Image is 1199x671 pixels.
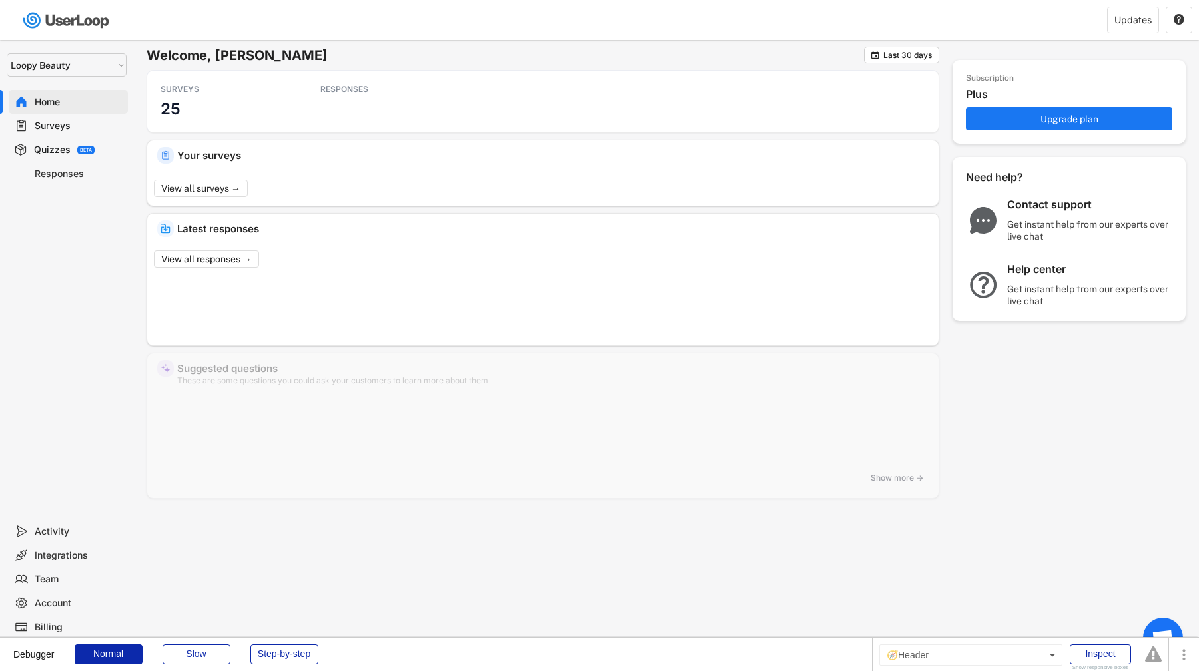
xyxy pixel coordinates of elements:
[35,96,123,109] div: Home
[177,224,929,234] div: Latest responses
[1114,15,1152,25] div: Updates
[966,207,1000,234] img: ChatMajor.svg
[154,180,248,197] button: View all surveys →
[966,170,1059,184] div: Need help?
[35,573,123,586] div: Team
[883,51,932,59] div: Last 30 days
[177,363,929,373] div: Suggested questions
[966,87,1179,101] div: Plus
[75,644,143,664] div: Normal
[161,224,171,234] img: IncomingMajor.svg
[1007,262,1174,276] div: Help center
[177,377,929,385] div: These are some questions you could ask your customers to learn more about them
[35,525,123,538] div: Activity
[35,120,123,132] div: Surveys
[870,50,880,60] button: 
[320,84,440,95] div: RESPONSES
[20,7,114,34] img: userloop-logo-01.svg
[871,50,879,60] text: 
[161,84,280,95] div: SURVEYS
[13,638,55,659] div: Debugger
[879,644,1062,666] div: 🧭Header
[35,549,123,562] div: Integrations
[966,272,1000,298] img: QuestionMarkInverseMajor.svg
[163,644,230,664] div: Slow
[1143,618,1183,658] div: Open chat
[1070,665,1131,670] div: Show responsive boxes
[35,621,123,634] div: Billing
[147,47,864,64] h6: Welcome, [PERSON_NAME]
[34,144,71,156] div: Quizzes
[966,107,1172,130] button: Upgrade plan
[1007,198,1174,212] div: Contact support
[154,250,259,268] button: View all responses →
[1007,283,1174,307] div: Get instant help from our experts over live chat
[250,644,318,664] div: Step-by-step
[1070,644,1131,664] div: Inspect
[161,363,171,373] img: MagicMajor%20%28Purple%29.svg
[1007,218,1174,242] div: Get instant help from our experts over live chat
[1174,13,1184,25] text: 
[161,99,181,119] h3: 25
[35,168,123,180] div: Responses
[80,148,92,152] div: BETA
[966,73,1014,84] div: Subscription
[1173,14,1185,26] button: 
[865,468,929,488] button: Show more →
[35,597,123,610] div: Account
[177,150,929,160] div: Your surveys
